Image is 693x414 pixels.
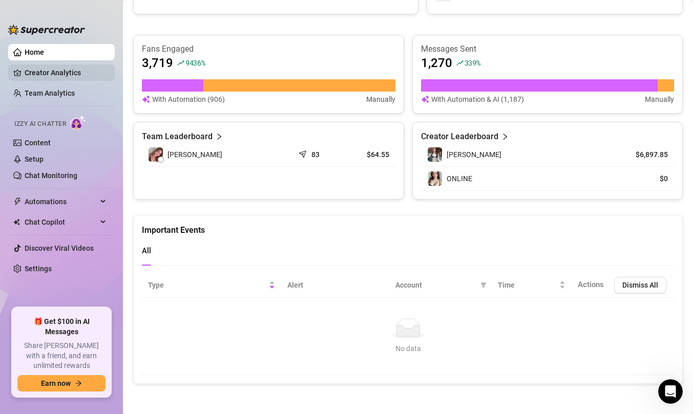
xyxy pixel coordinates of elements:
[25,48,44,56] a: Home
[149,147,163,162] img: Amy August
[25,139,51,147] a: Content
[185,58,205,68] span: 9436 %
[17,317,106,337] span: 🎁 Get $100 in AI Messages
[13,198,22,206] span: thunderbolt
[10,115,44,125] span: 5 articles
[8,25,85,35] img: logo-BBDzfeDw.svg
[177,59,184,67] span: rise
[501,130,509,143] span: right
[17,375,106,391] button: Earn nowarrow-right
[142,94,150,105] img: svg%3e
[25,171,77,180] a: Chat Monitoring
[154,319,205,360] button: News
[25,155,44,163] a: Setup
[15,345,36,352] span: Home
[281,273,389,298] th: Alert
[421,43,675,55] article: Messages Sent
[142,130,213,143] article: Team Leaderboard
[428,147,442,162] img: Amy
[10,155,182,165] p: Learn about our AI Chatter - Izzy
[25,265,52,273] a: Settings
[421,94,429,105] img: svg%3e
[366,94,395,105] article: Manually
[14,119,66,129] span: Izzy AI Chatter
[75,380,82,387] span: arrow-right
[447,150,501,159] span: [PERSON_NAME]
[480,282,487,288] span: filter
[351,149,389,160] article: $64.55
[59,345,95,352] span: Messages
[102,319,154,360] button: Help
[421,55,452,71] article: 1,270
[119,345,137,352] span: Help
[299,148,309,158] span: send
[395,279,476,291] span: Account
[170,345,189,352] span: News
[25,64,107,81] a: Creator Analytics
[10,311,182,321] p: Billing
[10,194,182,205] p: CRM, Chatting and Management Tools
[25,193,97,210] span: Automations
[492,273,572,298] th: Time
[216,130,223,143] span: right
[90,5,117,22] h1: Help
[645,94,674,105] article: Manually
[10,89,182,100] p: Getting Started
[311,149,320,160] article: 83
[465,58,480,68] span: 339 %
[10,167,44,178] span: 3 articles
[51,319,102,360] button: Messages
[10,271,182,281] p: Answers to your common questions
[421,130,498,143] article: Creator Leaderboard
[10,142,182,152] p: Izzy - AI Chatter
[142,43,395,55] article: Fans Engaged
[41,379,71,387] span: Earn now
[142,246,151,255] span: All
[478,277,489,293] span: filter
[658,379,683,404] iframe: Intercom live chat
[10,207,182,229] p: Learn about the Supercreator platform and its features
[25,89,75,97] a: Team Analytics
[428,171,442,186] img: ONLINE
[621,149,668,160] article: $6,897.85
[180,4,198,23] div: Close
[7,27,198,47] input: Search for help
[498,279,557,291] span: Time
[152,94,225,105] article: With Automation (906)
[70,115,86,130] img: AI Chatter
[7,27,198,47] div: Search for helpSearch for help
[142,215,674,236] div: Important Events
[578,280,604,289] span: Actions
[431,94,524,105] article: With Automation & AI (1,187)
[10,284,48,294] span: 13 articles
[142,55,173,71] article: 3,719
[152,343,664,354] div: No data
[10,231,48,242] span: 13 articles
[10,60,195,72] h2: 5 collections
[142,273,281,298] th: Type
[17,341,106,371] span: Share [PERSON_NAME] with a friend, and earn unlimited rewards
[10,102,182,113] p: Onboarding to Supercreator
[622,281,658,289] span: Dismiss All
[25,214,97,230] span: Chat Copilot
[13,219,20,226] img: Chat Copilot
[456,59,464,67] span: rise
[621,173,668,184] article: $0
[25,244,94,252] a: Discover Viral Videos
[447,175,472,183] span: ONLINE
[614,277,666,293] button: Dismiss All
[10,258,182,269] p: Frequently Asked Questions
[167,149,222,160] span: [PERSON_NAME]
[148,279,267,291] span: Type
